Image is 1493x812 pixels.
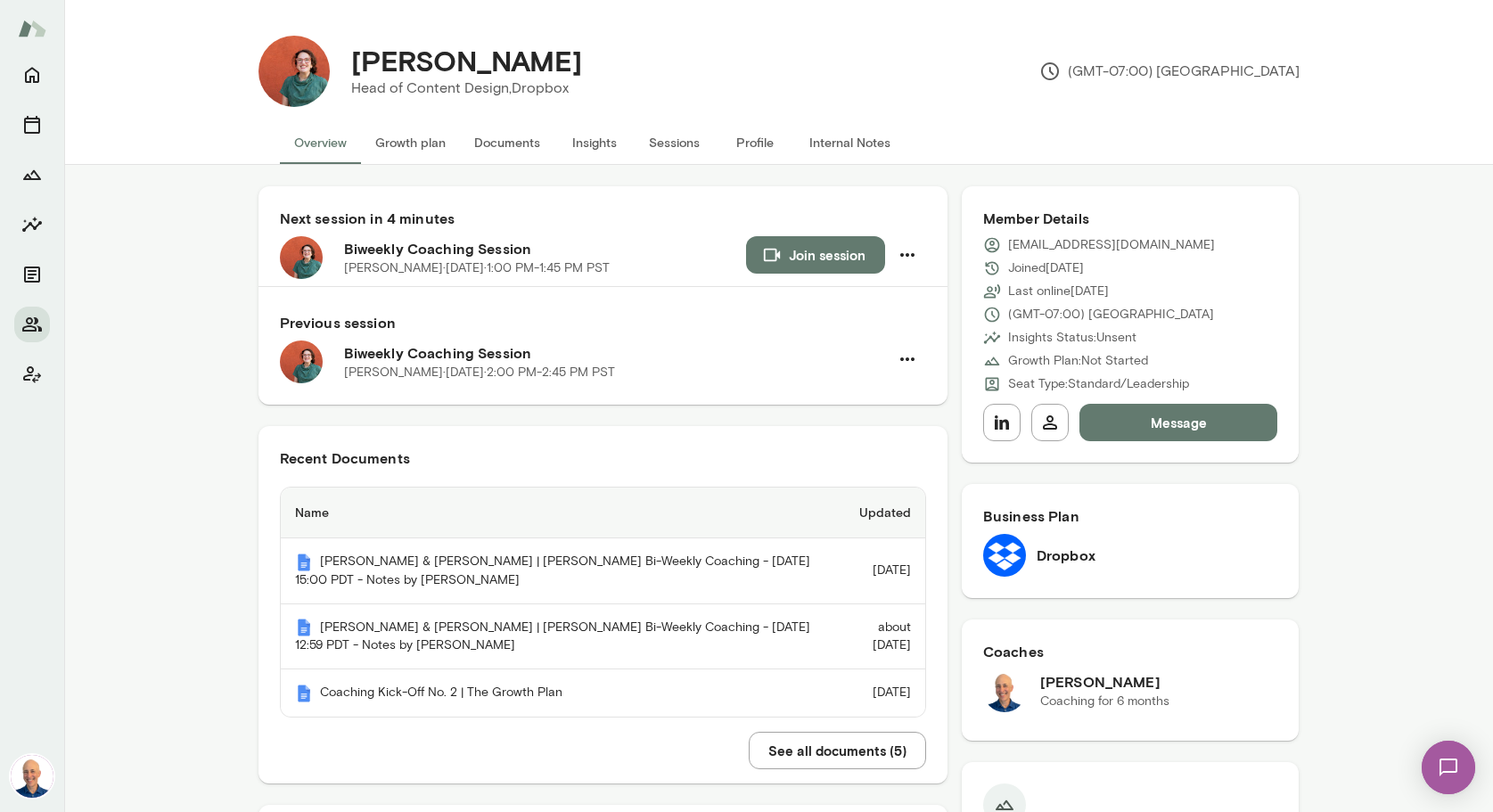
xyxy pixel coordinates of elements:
img: Mento [295,554,313,571]
button: Message [1079,404,1278,441]
button: See all documents (5) [749,732,926,769]
button: Join session [746,236,885,274]
button: Overview [280,121,361,164]
h4: [PERSON_NAME] [351,44,582,78]
p: (GMT-07:00) [GEOGRAPHIC_DATA] [1039,61,1300,82]
h6: Biweekly Coaching Session [344,342,889,364]
td: [DATE] [830,538,925,604]
button: Growth Plan [14,157,50,193]
p: [EMAIL_ADDRESS][DOMAIN_NAME] [1008,236,1215,254]
h6: Recent Documents [280,447,926,469]
button: Insights [554,121,635,164]
p: Seat Type: Standard/Leadership [1008,375,1189,393]
p: (GMT-07:00) [GEOGRAPHIC_DATA] [1008,306,1214,324]
p: Insights Status: Unsent [1008,329,1136,347]
p: Joined [DATE] [1008,259,1084,277]
th: Updated [830,488,925,538]
th: [PERSON_NAME] & [PERSON_NAME] | [PERSON_NAME] Bi-Weekly Coaching - [DATE] 12:59 PDT - Notes by [P... [281,604,830,670]
h6: Next session in 4 minutes [280,208,926,229]
h6: [PERSON_NAME] [1040,671,1169,693]
h6: Business Plan [983,505,1278,527]
img: Mento [18,12,46,45]
p: Growth Plan: Not Started [1008,352,1148,370]
h6: Dropbox [1037,545,1095,566]
button: Profile [715,121,795,164]
button: Internal Notes [795,121,905,164]
p: [PERSON_NAME] · [DATE] · 1:00 PM-1:45 PM PST [344,259,610,277]
th: Name [281,488,830,538]
p: [PERSON_NAME] · [DATE] · 2:00 PM-2:45 PM PST [344,364,615,381]
img: Sarah Gurman [258,36,330,107]
h6: Previous session [280,312,926,333]
img: Mento [295,685,313,702]
h6: Coaches [983,641,1278,662]
button: Sessions [14,107,50,143]
img: Mento [295,619,313,636]
button: Insights [14,207,50,242]
img: Mark Lazen [11,755,53,798]
button: Documents [14,257,50,292]
button: Growth plan [361,121,460,164]
button: Client app [14,357,50,392]
td: about [DATE] [830,604,925,670]
h6: Biweekly Coaching Session [344,238,746,259]
button: Sessions [635,121,715,164]
p: Last online [DATE] [1008,283,1109,300]
th: Coaching Kick-Off No. 2 | The Growth Plan [281,669,830,717]
button: Home [14,57,50,93]
img: Mark Lazen [983,669,1026,712]
button: Documents [460,121,554,164]
p: Head of Content Design, Dropbox [351,78,582,99]
td: [DATE] [830,669,925,717]
p: Coaching for 6 months [1040,693,1169,710]
button: Members [14,307,50,342]
th: [PERSON_NAME] & [PERSON_NAME] | [PERSON_NAME] Bi-Weekly Coaching - [DATE] 15:00 PDT - Notes by [P... [281,538,830,604]
h6: Member Details [983,208,1278,229]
